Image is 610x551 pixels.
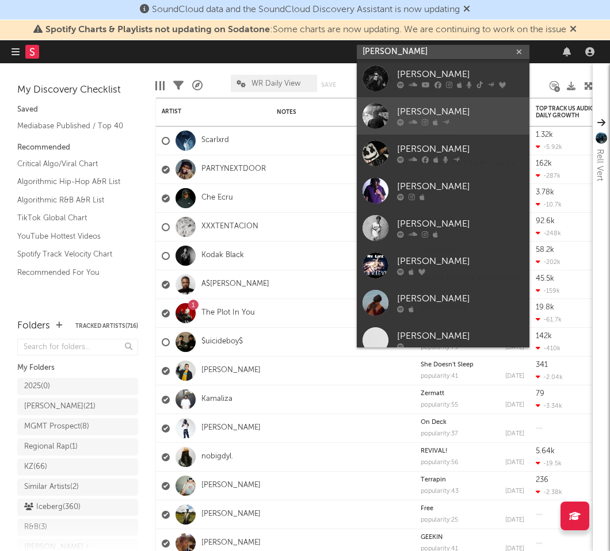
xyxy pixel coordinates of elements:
a: [PERSON_NAME] [357,284,529,322]
div: [PERSON_NAME] ( 21 ) [24,400,96,414]
div: popularity: 25 [421,517,458,523]
div: -61.7k [536,316,562,323]
a: Algorithmic Hip-Hop A&R List [17,175,127,188]
div: 1.32k [536,131,553,139]
div: 3.78k [536,189,554,196]
a: Algorithmic R&B A&R List [17,194,127,206]
div: [DATE] [505,345,524,351]
div: Filters [173,69,184,102]
div: -410k [536,345,561,352]
div: [DATE] [505,373,524,380]
div: Saved [17,103,138,117]
div: -10.7k [536,201,562,208]
div: popularity: 37 [421,431,458,437]
div: 19.8k [536,304,554,311]
div: A&R Pipeline [192,69,203,102]
a: [PERSON_NAME] [201,510,261,519]
a: GEEKIN [421,534,443,541]
a: Che Ecru [201,193,233,203]
a: She Doesn't Sleep [421,362,474,368]
a: Similar Artists(2) [17,479,138,496]
div: [DATE] [505,488,524,495]
div: [DATE] [505,402,524,408]
a: A$[PERSON_NAME] [201,280,269,289]
a: [PERSON_NAME] [201,423,261,433]
div: [PERSON_NAME] [397,105,524,119]
div: My Discovery Checklist [17,83,138,97]
a: [PERSON_NAME] [357,209,529,247]
div: popularity: 55 [421,402,458,408]
div: [PERSON_NAME] [397,68,524,82]
span: Spotify Charts & Playlists not updating on Sodatone [45,25,270,35]
div: R&B ( 3 ) [24,521,47,534]
a: Critical Algo/Viral Chart [17,158,127,170]
a: REVIVAL! [421,448,448,454]
input: Search for folders... [17,339,138,355]
div: Iceberg ( 360 ) [24,500,81,514]
div: 5.64k [536,447,555,455]
div: [DATE] [505,460,524,466]
div: Artist [162,108,248,115]
div: [PERSON_NAME] [397,330,524,343]
a: XXXTENTACION [201,222,258,232]
div: -5.92k [536,143,562,151]
div: Free [421,506,524,512]
a: [PERSON_NAME] [357,247,529,284]
a: Scarlxrd [201,136,229,146]
div: My Folders [17,361,138,375]
a: 2025(0) [17,378,138,395]
div: Edit Columns [155,69,165,102]
div: popularity: 43 [421,488,459,495]
div: 162k [536,160,552,167]
span: Dismiss [570,25,577,35]
a: [PERSON_NAME] [357,60,529,97]
div: 236 [536,476,548,484]
div: -287k [536,172,561,179]
div: 79 [536,390,544,397]
button: Save [321,82,336,88]
a: Kodak Black [201,251,244,261]
div: 92.6k [536,217,555,225]
div: Terrapin [421,477,524,483]
a: Zermatt [421,391,444,397]
div: [PERSON_NAME] [397,255,524,269]
div: -2.04k [536,373,563,381]
a: nobigdyl. [201,452,233,462]
a: [PERSON_NAME] [357,322,529,359]
div: popularity: 79 [421,345,459,351]
a: [PERSON_NAME] [357,172,529,209]
a: $uicideboy$ [201,337,243,347]
a: [PERSON_NAME] [201,366,261,376]
a: PARTYNEXTDOOR [201,164,266,174]
a: Free [421,506,433,512]
div: [PERSON_NAME] [397,217,524,231]
div: -159k [536,287,560,294]
div: [PERSON_NAME] [397,292,524,306]
div: popularity: 41 [421,373,458,380]
a: Iceberg(360) [17,499,138,516]
div: Folders [17,319,50,333]
div: Notes [277,109,392,116]
span: SoundCloud data and the SoundCloud Discovery Assistant is now updating [152,5,460,14]
a: The Plot In You [201,308,255,318]
div: -248k [536,229,561,237]
a: R&B(3) [17,519,138,536]
a: Terrapin [421,477,446,483]
a: On Deck [421,419,447,426]
div: -202k [536,258,561,266]
div: 58.2k [536,246,554,254]
div: Similar Artists ( 2 ) [24,480,79,494]
div: MGMT Prospect ( 8 ) [24,420,89,434]
div: GEEKIN [421,534,524,541]
div: 2025 ( 0 ) [24,380,50,393]
div: -3.34k [536,402,562,410]
div: 341 [536,361,548,369]
div: Rell Vert [593,149,607,181]
button: Tracked Artists(716) [75,323,138,329]
a: [PERSON_NAME] [357,97,529,135]
div: -2.38k [536,488,562,496]
a: [PERSON_NAME] [201,481,261,491]
div: She Doesn't Sleep [421,362,524,368]
a: Spotify Track Velocity Chart [17,248,127,261]
a: MGMT Prospect(8) [17,418,138,435]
